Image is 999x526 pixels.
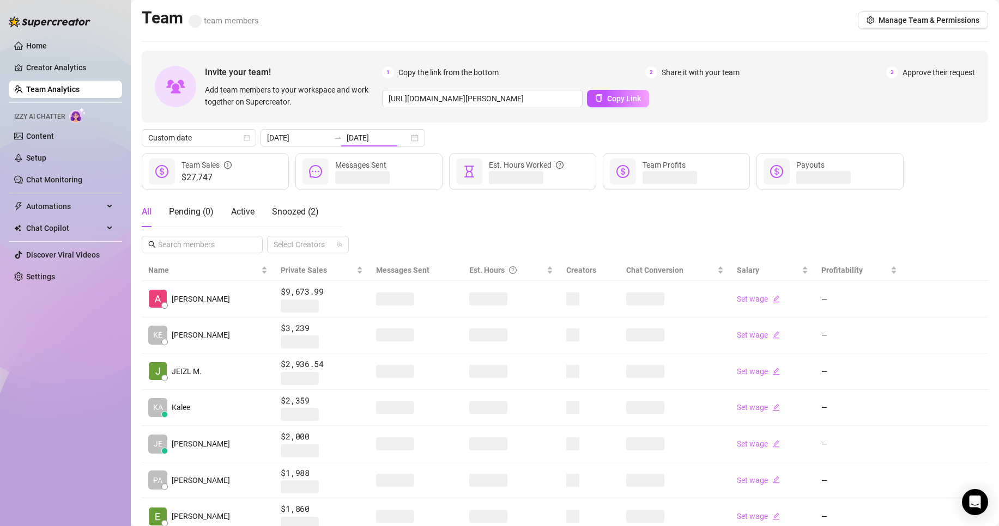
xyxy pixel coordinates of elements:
span: 2 [645,66,657,78]
a: Set wageedit [737,476,780,485]
span: $2,000 [281,430,363,443]
span: Copy Link [607,94,641,103]
th: Name [142,260,274,281]
td: — [815,390,903,426]
td: — [815,426,903,462]
span: $2,359 [281,394,363,407]
div: Est. Hours Worked [489,159,564,171]
span: search [148,241,156,248]
span: team members [189,16,259,26]
span: $1,860 [281,503,363,516]
span: hourglass [463,165,476,178]
td: — [815,353,903,390]
div: Est. Hours [469,264,544,276]
span: Profitability [821,266,863,274]
span: JEIZL M. [172,365,202,377]
span: edit [772,331,780,339]
th: Creators [560,260,620,281]
img: JEIZL MALLARI [149,362,167,380]
span: Izzy AI Chatter [14,112,65,122]
span: [PERSON_NAME] [172,474,230,486]
a: Home [26,41,47,50]
button: Manage Team & Permissions [858,11,988,29]
span: Messages Sent [376,266,429,274]
img: Eduardo Leon Jr [149,507,167,525]
span: thunderbolt [14,202,23,211]
a: Content [26,132,54,140]
span: Chat Conversion [626,266,683,274]
span: $1,988 [281,467,363,480]
button: Copy Link [587,90,649,107]
span: calendar [244,134,250,141]
span: [PERSON_NAME] [172,293,230,305]
td: — [815,462,903,499]
span: KE [153,329,162,341]
span: KA [153,401,163,413]
span: Add team members to your workspace and work together on Supercreator. [205,84,378,108]
span: Private Sales [281,266,327,274]
span: Automations [26,198,104,215]
img: Alexicon Ortiag… [149,290,167,308]
span: edit [772,512,780,520]
span: [PERSON_NAME] [172,438,230,450]
span: Team Profits [643,161,686,169]
span: 3 [886,66,898,78]
span: Snoozed ( 2 ) [272,206,319,217]
img: Chat Copilot [14,224,21,232]
span: edit [772,440,780,448]
div: Pending ( 0 ) [169,205,214,218]
span: question-circle [556,159,564,171]
span: $27,747 [181,171,232,184]
span: question-circle [509,264,517,276]
span: team [336,241,343,248]
span: [PERSON_NAME] [172,329,230,341]
div: Team Sales [181,159,232,171]
td: — [815,317,903,354]
a: Set wageedit [737,295,780,303]
span: swap-right [334,133,342,142]
span: edit [772,295,780,303]
span: Payouts [796,161,825,169]
div: All [142,205,152,218]
span: edit [772,368,780,375]
h2: Team [142,8,259,28]
span: Manage Team & Permissions [879,16,979,25]
span: [PERSON_NAME] [172,510,230,522]
span: Custom date [148,130,250,146]
a: Set wageedit [737,403,780,412]
img: AI Chatter [69,107,86,123]
span: setting [867,16,874,24]
a: Discover Viral Videos [26,250,100,259]
input: Search members [158,238,247,250]
span: info-circle [224,159,232,171]
span: Salary [737,266,759,274]
span: edit [772,403,780,411]
td: — [815,281,903,317]
span: Name [148,264,259,276]
span: PA [153,474,162,486]
span: Invite your team! [205,65,382,79]
a: Team Analytics [26,85,80,94]
span: Share it with your team [662,66,740,78]
span: Approve their request [903,66,975,78]
a: Setup [26,154,46,162]
span: JE [154,438,162,450]
a: Set wageedit [737,512,780,521]
span: $2,936.54 [281,358,363,371]
span: copy [595,94,603,102]
span: edit [772,476,780,484]
a: Set wageedit [737,367,780,376]
span: to [334,133,342,142]
a: Chat Monitoring [26,175,82,184]
span: Messages Sent [335,161,386,169]
span: Active [231,206,255,217]
span: Copy the link from the bottom [398,66,499,78]
a: Set wageedit [737,439,780,448]
span: dollar-circle [155,165,168,178]
input: Start date [267,132,329,144]
span: Chat Copilot [26,219,104,237]
input: End date [347,132,409,144]
span: 1 [382,66,394,78]
span: message [309,165,322,178]
span: $9,673.99 [281,285,363,298]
